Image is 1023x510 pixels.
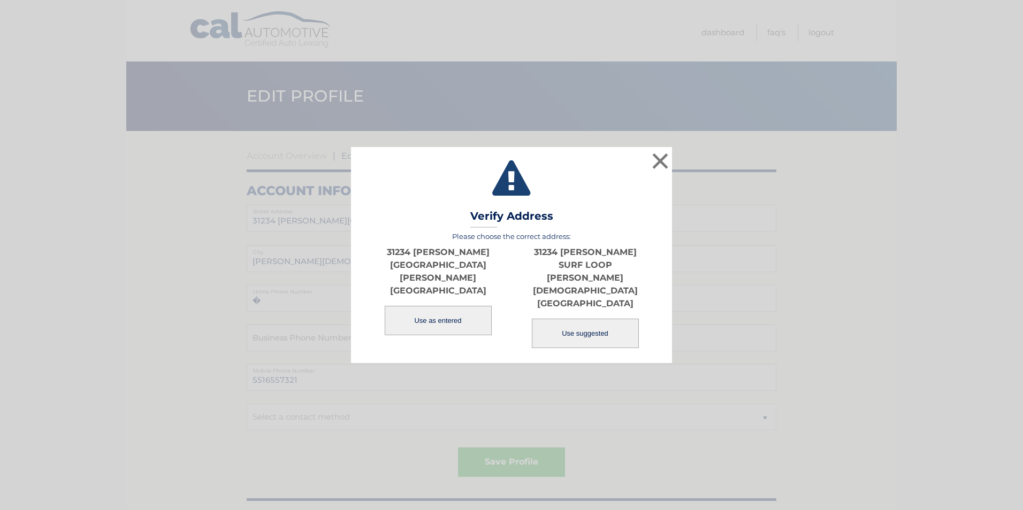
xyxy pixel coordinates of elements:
h3: Verify Address [470,210,553,228]
div: Please choose the correct address: [364,232,659,349]
button: × [650,150,671,172]
button: Use suggested [532,319,639,348]
p: 31234 [PERSON_NAME][GEOGRAPHIC_DATA] [PERSON_NAME][GEOGRAPHIC_DATA] [364,246,511,297]
p: 31234 [PERSON_NAME] SURF LOOP [PERSON_NAME][DEMOGRAPHIC_DATA][GEOGRAPHIC_DATA] [511,246,659,310]
button: Use as entered [385,306,492,335]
